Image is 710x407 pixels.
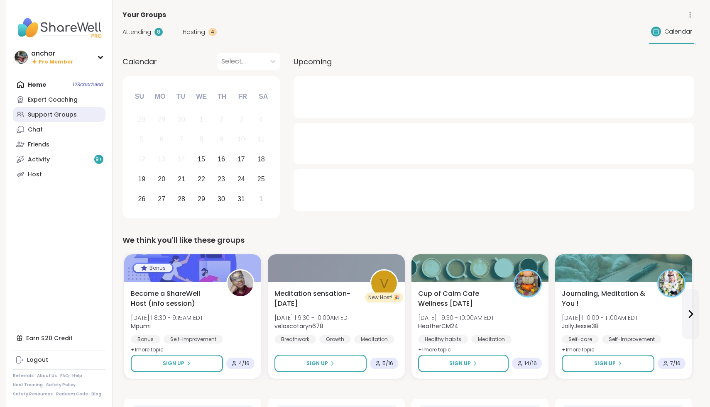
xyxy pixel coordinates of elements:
[449,360,471,367] span: Sign Up
[562,289,648,309] span: Journaling, Meditation & You !
[178,154,185,165] div: 14
[274,355,367,372] button: Sign Up
[193,170,211,188] div: Choose Wednesday, October 22nd, 2025
[418,355,509,372] button: Sign Up
[257,154,265,165] div: 18
[13,373,34,379] a: Referrals
[133,111,151,129] div: Not available Sunday, September 28th, 2025
[131,322,151,330] b: Mpumi
[670,360,681,367] span: 7 / 16
[158,173,165,185] div: 20
[274,322,323,330] b: velascotaryn678
[562,314,638,322] span: [DATE] | 10:00 - 11:00AM EDT
[659,271,684,296] img: JollyJessie38
[208,28,217,36] div: 4
[354,335,394,344] div: Meditation
[380,274,389,293] span: v
[138,154,145,165] div: 12
[233,88,252,106] div: Fr
[132,110,271,209] div: month 2025-10
[252,170,270,188] div: Choose Saturday, October 25th, 2025
[133,170,151,188] div: Choose Sunday, October 19th, 2025
[153,151,171,168] div: Not available Monday, October 13th, 2025
[418,322,458,330] b: HeatherCM24
[133,190,151,208] div: Choose Sunday, October 26th, 2025
[252,131,270,149] div: Not available Saturday, October 11th, 2025
[239,114,243,125] div: 3
[193,111,211,129] div: Not available Wednesday, October 1st, 2025
[28,96,78,104] div: Expert Coaching
[259,114,263,125] div: 4
[178,173,185,185] div: 21
[218,173,225,185] div: 23
[237,134,245,145] div: 10
[183,28,205,37] span: Hosting
[13,92,105,107] a: Expert Coaching
[218,193,225,205] div: 30
[154,28,163,36] div: 8
[200,114,203,125] div: 1
[160,134,164,145] div: 6
[213,111,230,129] div: Not available Thursday, October 2nd, 2025
[158,154,165,165] div: 13
[171,88,190,106] div: Tu
[237,193,245,205] div: 31
[319,335,351,344] div: Growth
[56,391,88,397] a: Redeem Code
[138,193,145,205] div: 26
[252,190,270,208] div: Choose Saturday, November 1st, 2025
[122,56,157,67] span: Calendar
[28,141,49,149] div: Friends
[153,170,171,188] div: Choose Monday, October 20th, 2025
[153,131,171,149] div: Not available Monday, October 6th, 2025
[60,373,69,379] a: FAQ
[306,360,328,367] span: Sign Up
[158,193,165,205] div: 27
[173,131,191,149] div: Not available Tuesday, October 7th, 2025
[257,173,265,185] div: 25
[418,314,494,322] span: [DATE] | 9:30 - 10:00AM EDT
[232,151,250,168] div: Choose Friday, October 17th, 2025
[13,13,105,42] img: ShareWell Nav Logo
[294,56,332,67] span: Upcoming
[178,114,185,125] div: 30
[562,355,654,372] button: Sign Up
[213,131,230,149] div: Not available Thursday, October 9th, 2025
[193,131,211,149] div: Not available Wednesday, October 8th, 2025
[13,152,105,167] a: Activity9+
[134,264,172,272] div: Bonus
[140,134,144,145] div: 5
[228,271,253,296] img: Mpumi
[27,356,48,364] div: Logout
[13,122,105,137] a: Chat
[274,289,361,309] span: Meditation sensation-[DATE]
[13,137,105,152] a: Friends
[198,173,205,185] div: 22
[13,331,105,346] div: Earn $20 Credit
[471,335,512,344] div: Meditation
[178,193,185,205] div: 28
[28,126,43,134] div: Chat
[382,360,393,367] span: 5 / 16
[153,111,171,129] div: Not available Monday, September 29th, 2025
[524,360,537,367] span: 14 / 16
[232,190,250,208] div: Choose Friday, October 31st, 2025
[237,173,245,185] div: 24
[173,190,191,208] div: Choose Tuesday, October 28th, 2025
[232,131,250,149] div: Not available Friday, October 10th, 2025
[200,134,203,145] div: 8
[232,111,250,129] div: Not available Friday, October 3rd, 2025
[131,335,160,344] div: Bonus
[13,107,105,122] a: Support Groups
[213,190,230,208] div: Choose Thursday, October 30th, 2025
[562,335,599,344] div: Self-care
[594,360,616,367] span: Sign Up
[31,49,73,58] div: anchor
[138,173,145,185] div: 19
[138,114,145,125] div: 28
[274,314,350,322] span: [DATE] | 9:30 - 10:00AM EDT
[13,167,105,182] a: Host
[213,151,230,168] div: Choose Thursday, October 16th, 2025
[365,292,403,302] div: New Host! 🎉
[232,170,250,188] div: Choose Friday, October 24th, 2025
